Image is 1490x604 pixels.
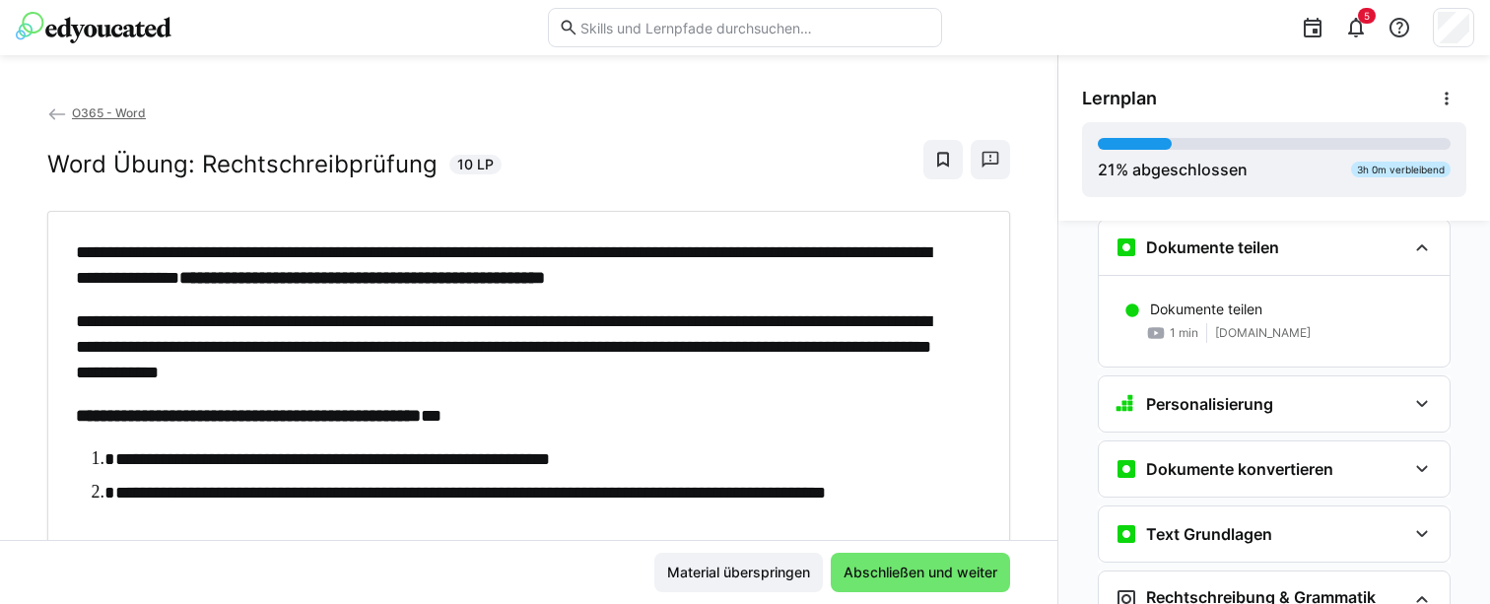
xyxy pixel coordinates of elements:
h3: Personalisierung [1146,394,1273,414]
h3: Text Grundlagen [1146,524,1272,544]
a: O365 - Word [47,105,146,120]
span: Lernplan [1082,88,1157,109]
span: Material überspringen [664,563,813,582]
input: Skills und Lernpfade durchsuchen… [578,19,931,36]
span: O365 - Word [72,105,146,120]
span: 1 min [1170,325,1198,341]
div: % abgeschlossen [1098,158,1248,181]
span: [DOMAIN_NAME] [1215,325,1311,341]
h3: Dokumente konvertieren [1146,459,1333,479]
div: 3h 0m verbleibend [1351,162,1451,177]
span: 5 [1364,10,1370,22]
h2: Word Übung: Rechtschreibprüfung [47,150,438,179]
h3: Dokumente teilen [1146,237,1279,257]
span: 10 LP [457,155,494,174]
span: Abschließen und weiter [841,563,1000,582]
p: Dokumente teilen [1150,300,1262,319]
button: Material überspringen [654,553,823,592]
span: 21 [1098,160,1116,179]
button: Abschließen und weiter [831,553,1010,592]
